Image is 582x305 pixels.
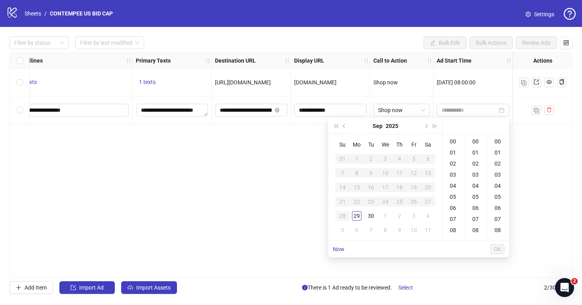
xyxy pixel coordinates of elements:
td: 2025-09-07 [335,166,350,180]
div: 05 [489,191,508,202]
span: import [70,285,76,290]
td: 2025-09-15 [350,180,364,194]
span: holder [126,58,131,63]
span: [URL][DOMAIN_NAME] [215,79,271,86]
div: 1 [352,154,361,164]
span: [DATE] 08:00:00 [437,79,475,86]
div: 05 [467,191,486,202]
span: holder [506,58,512,63]
div: 08 [444,225,463,236]
td: 2025-10-06 [350,223,364,237]
button: Import Assets [121,281,177,294]
div: 03 [444,169,463,180]
div: 30 [366,211,376,221]
div: 23 [366,197,376,206]
strong: Display URL [294,56,324,65]
td: 2025-09-25 [392,194,407,209]
div: 12 [409,168,418,178]
th: Fr [407,137,421,152]
li: / [44,9,47,18]
div: 06 [444,202,463,213]
span: setting [525,11,531,17]
td: 2025-09-03 [378,152,392,166]
div: 09 [489,236,508,247]
div: 15 [352,183,361,192]
div: 09 [444,236,463,247]
img: Duplicate [534,108,539,113]
td: 2025-09-20 [421,180,435,194]
strong: Headlines [17,56,43,65]
a: Settings [519,8,561,21]
strong: Destination URL [215,56,256,65]
div: 20 [423,183,433,192]
span: Add Item [25,284,47,291]
td: 2025-10-05 [335,223,350,237]
td: 2025-09-08 [350,166,364,180]
button: Review Ads [516,36,557,49]
td: 2025-10-07 [364,223,378,237]
span: close-circle [275,108,280,112]
span: info-circle [302,285,308,290]
span: Import Assets [136,284,171,291]
div: 10 [409,225,418,235]
th: Tu [364,137,378,152]
div: 3 [409,211,418,221]
div: 7 [366,225,376,235]
span: holder [363,58,369,63]
span: 2 / 300 items [544,283,572,292]
button: OK [491,244,504,254]
div: 08 [489,225,508,236]
div: 01 [489,147,508,158]
span: 2 [571,278,578,284]
div: 03 [489,169,508,180]
div: 5 [409,154,418,164]
button: Configure table settings [560,36,572,49]
td: 2025-10-10 [407,223,421,237]
div: Edit values [17,103,129,117]
div: Select row 1 [10,69,30,96]
div: Resize Display URL column [368,53,370,68]
span: holder [211,58,216,63]
td: 2025-09-23 [364,194,378,209]
button: Import Ad [59,281,115,294]
span: cloud-upload [127,285,133,290]
th: Mo [350,137,364,152]
div: 00 [489,136,508,147]
td: 2025-09-14 [335,180,350,194]
button: Duplicate [519,78,529,87]
div: 01 [444,147,463,158]
button: Select [392,281,419,294]
td: 2025-10-01 [378,209,392,223]
div: 21 [338,197,347,206]
div: Select all rows [10,53,30,69]
td: 2025-09-17 [378,180,392,194]
td: 2025-09-19 [407,180,421,194]
td: 2025-09-05 [407,152,421,166]
div: 03 [467,169,486,180]
td: 2025-10-09 [392,223,407,237]
div: 05 [444,191,463,202]
td: 2025-09-18 [392,180,407,194]
span: holder [205,58,211,63]
td: 2025-09-16 [364,180,378,194]
div: Resize Primary Texts column [209,53,211,68]
td: 2025-09-27 [421,194,435,209]
td: 2025-09-01 [350,152,364,166]
a: Sheets [23,9,43,18]
button: Bulk Actions [470,36,513,49]
div: 02 [489,158,508,169]
td: 2025-09-29 [350,209,364,223]
div: 3 [380,154,390,164]
button: Add Item [10,281,53,294]
div: 02 [444,158,463,169]
div: Resize Ad Start Time column [510,53,512,68]
span: copy [559,79,565,85]
div: 06 [489,202,508,213]
button: Choose a month [373,118,382,134]
div: 06 [467,202,486,213]
span: There is 1 Ad ready to be reviewed. [302,281,419,294]
th: Th [392,137,407,152]
div: 00 [444,136,463,147]
strong: Actions [533,56,552,65]
div: 9 [366,168,376,178]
